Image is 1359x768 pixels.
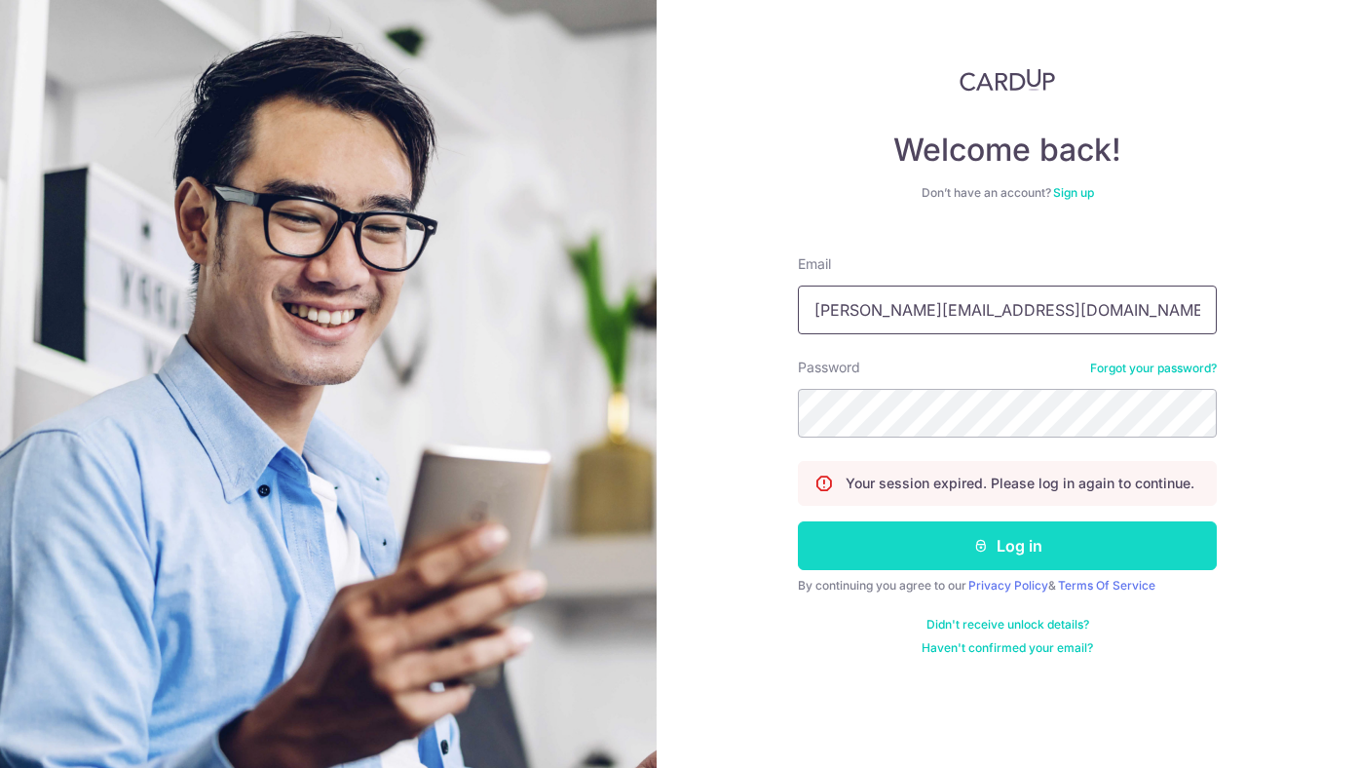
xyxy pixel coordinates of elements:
[846,474,1194,493] p: Your session expired. Please log in again to continue.
[926,617,1089,633] a: Didn't receive unlock details?
[922,640,1093,656] a: Haven't confirmed your email?
[798,131,1217,170] h4: Welcome back!
[798,286,1217,334] input: Enter your Email
[798,358,860,377] label: Password
[968,578,1048,593] a: Privacy Policy
[1058,578,1155,593] a: Terms Of Service
[798,578,1217,594] div: By continuing you agree to our &
[798,254,831,274] label: Email
[960,68,1055,92] img: CardUp Logo
[1053,185,1094,200] a: Sign up
[798,521,1217,570] button: Log in
[1090,361,1217,376] a: Forgot your password?
[798,185,1217,201] div: Don’t have an account?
